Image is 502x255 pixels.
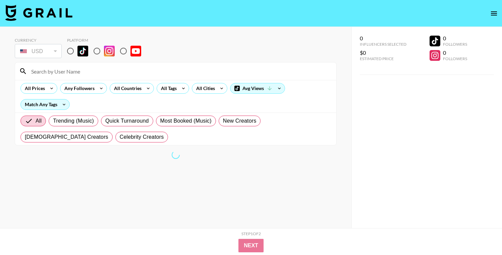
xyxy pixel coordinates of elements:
img: YouTube [130,46,141,56]
span: All [36,117,42,125]
button: open drawer [487,7,501,20]
span: Most Booked (Music) [160,117,212,125]
div: Platform [67,38,147,43]
button: Next [238,239,264,252]
input: Search by User Name [27,66,332,77]
div: Step 1 of 2 [241,231,261,236]
div: All Tags [157,83,178,93]
div: Influencers Selected [360,42,406,47]
img: Grail Talent [5,5,72,21]
div: 0 [443,35,467,42]
span: Celebrity Creators [120,133,164,141]
img: Instagram [104,46,115,56]
img: TikTok [77,46,88,56]
div: 0 [443,49,467,56]
iframe: Drift Widget Chat Controller [468,221,494,247]
span: Refreshing bookers, clients, talent, talent... [170,150,181,161]
div: Any Followers [60,83,96,93]
div: Currency is locked to USD [15,43,62,59]
div: $0 [360,49,406,56]
div: Followers [443,56,467,61]
div: All Prices [21,83,46,93]
div: All Cities [192,83,216,93]
div: Avg Views [230,83,285,93]
span: Trending (Music) [53,117,94,125]
span: [DEMOGRAPHIC_DATA] Creators [25,133,108,141]
div: All Countries [110,83,143,93]
div: Estimated Price [360,56,406,61]
div: USD [16,45,60,57]
div: Followers [443,42,467,47]
div: Match Any Tags [21,99,69,110]
span: Quick Turnaround [105,117,149,125]
div: 0 [360,35,406,42]
span: New Creators [223,117,257,125]
div: Currency [15,38,62,43]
